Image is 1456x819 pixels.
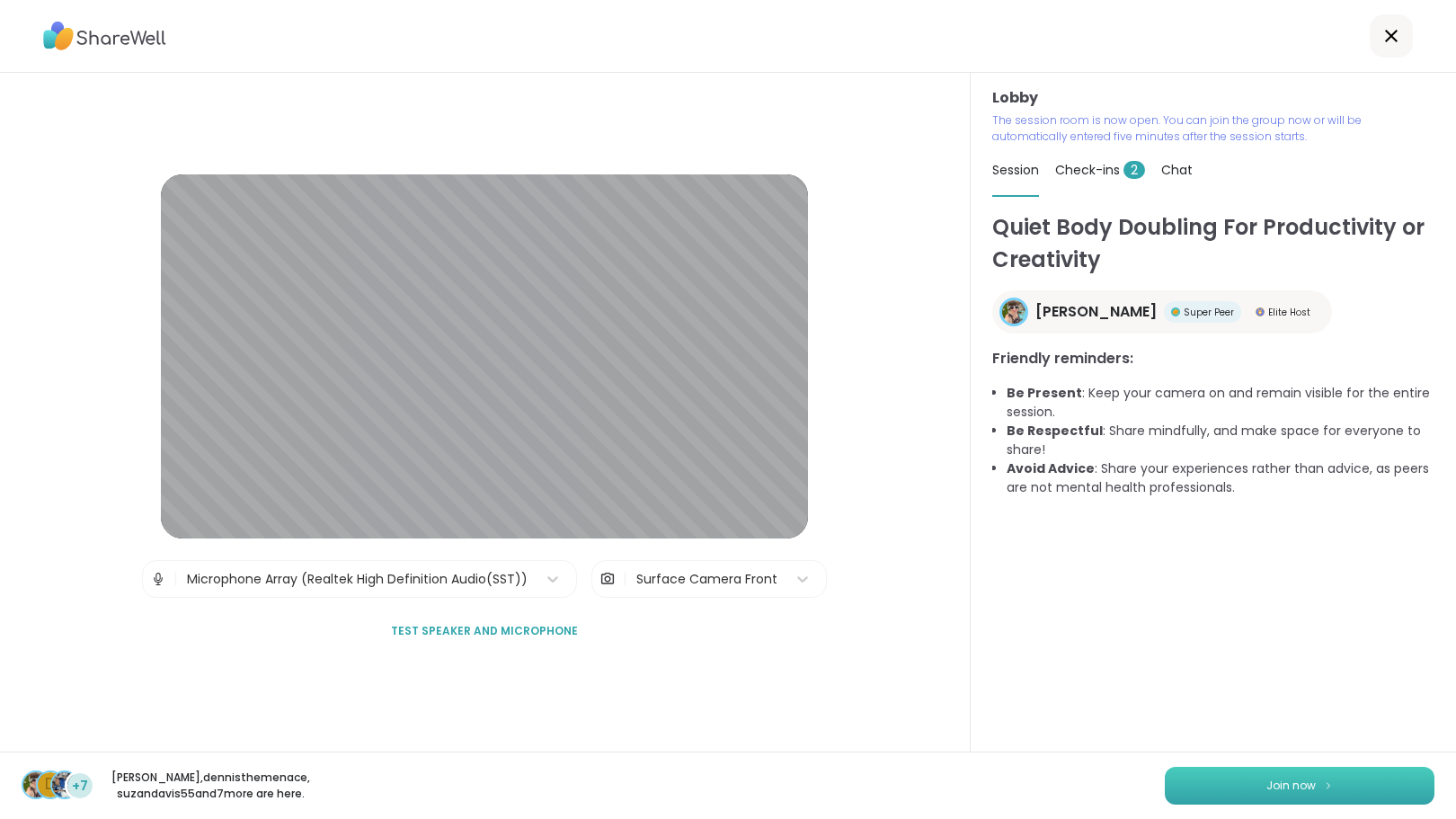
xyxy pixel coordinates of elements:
img: Adrienne_QueenOfTheDawn [1002,300,1025,324]
img: Adrienne_QueenOfTheDawn [23,772,49,797]
span: Elite Host [1268,306,1310,319]
img: suzandavis55 [52,772,77,797]
li: : Share your experiences rather than advice, as peers are not mental health professionals. [1007,459,1434,497]
div: Microphone Array (Realtek High Definition Audio(SST)) [187,570,528,589]
b: Avoid Advice [1007,459,1095,477]
h3: Friendly reminders: [992,348,1434,369]
p: The session room is now open. You can join the group now or will be automatically entered five mi... [992,112,1434,145]
span: Session [992,161,1039,179]
li: : Keep your camera on and remain visible for the entire session. [1007,384,1434,422]
h3: Lobby [992,87,1434,109]
p: [PERSON_NAME] , dennisthemenace , suzandavis55 and 7 more are here. [110,770,311,802]
img: Camera [599,561,616,597]
button: Join now [1165,767,1434,805]
img: ShareWell Logomark [1323,780,1334,790]
h1: Quiet Body Doubling For Productivity or Creativity [992,211,1434,276]
span: d [45,773,56,797]
span: | [173,561,178,597]
span: Chat [1161,161,1193,179]
span: Join now [1266,778,1316,794]
b: Be Present [1007,384,1082,402]
li: : Share mindfully, and make space for everyone to share! [1007,422,1434,459]
span: 2 [1123,161,1145,179]
span: +7 [72,777,88,796]
img: Microphone [150,561,166,597]
span: [PERSON_NAME] [1035,301,1157,323]
a: Adrienne_QueenOfTheDawn[PERSON_NAME]Super PeerSuper PeerElite HostElite Host [992,290,1332,334]
b: Be Respectful [1007,422,1103,440]
button: Test speaker and microphone [384,612,585,650]
img: Elite Host [1256,307,1265,316]
img: Super Peer [1171,307,1180,316]
span: | [623,561,627,597]
span: Super Peer [1184,306,1234,319]
img: ShareWell Logo [43,15,166,57]
div: Surface Camera Front [636,570,777,589]
span: Check-ins [1055,161,1145,179]
span: Test speaker and microphone [391,623,578,639]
